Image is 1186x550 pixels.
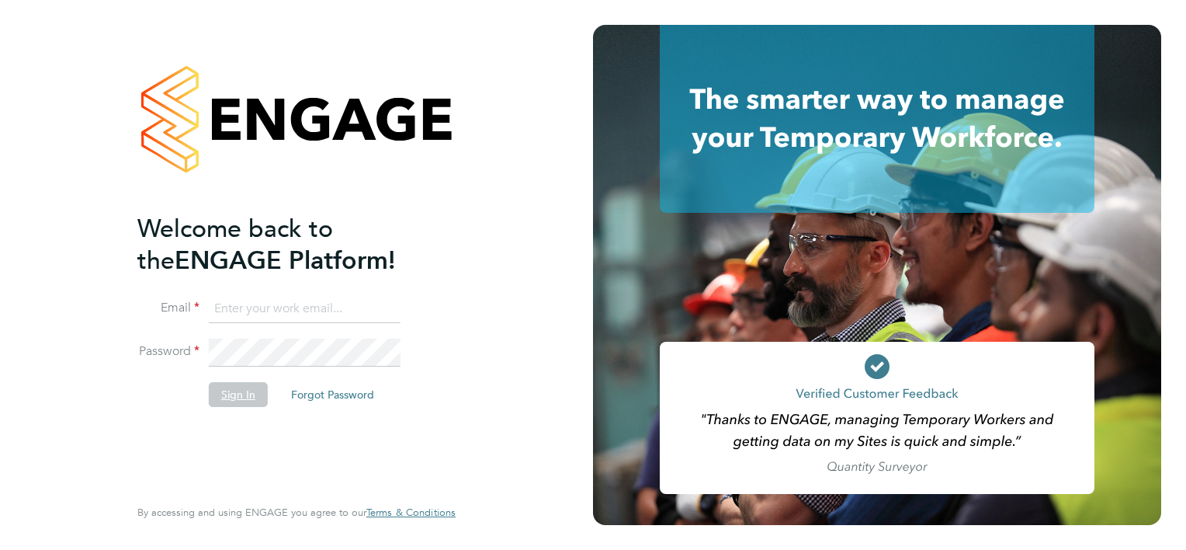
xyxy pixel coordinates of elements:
[366,506,456,519] a: Terms & Conditions
[137,213,440,277] h2: ENGAGE Platform!
[209,382,268,407] button: Sign In
[137,214,333,276] span: Welcome back to the
[137,300,199,316] label: Email
[137,343,199,360] label: Password
[279,382,387,407] button: Forgot Password
[137,506,456,519] span: By accessing and using ENGAGE you agree to our
[209,295,401,323] input: Enter your work email...
[366,506,456,519] span: Terms & Conditions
